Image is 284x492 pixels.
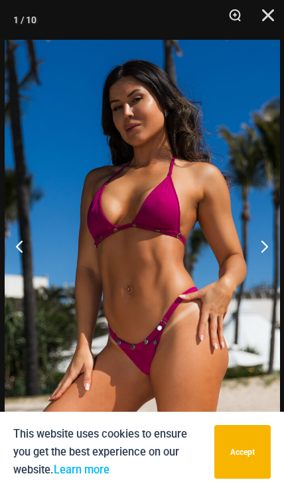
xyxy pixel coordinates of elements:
button: Next [234,213,284,279]
a: Learn more [54,463,109,476]
p: This website uses cookies to ensure you get the best experience on our website. [13,425,204,479]
button: Accept [214,425,271,479]
img: Tight Rope Pink 319 Top 4228 Thong 05 [5,40,280,452]
div: 1 / 10 [13,10,36,30]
